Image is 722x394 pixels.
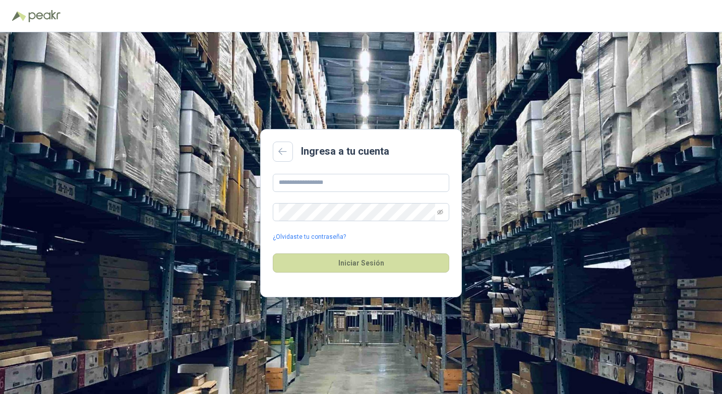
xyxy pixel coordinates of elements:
[28,10,61,22] img: Peakr
[273,232,346,242] a: ¿Olvidaste tu contraseña?
[12,11,26,21] img: Logo
[437,209,443,215] span: eye-invisible
[301,144,389,159] h2: Ingresa a tu cuenta
[273,253,449,273] button: Iniciar Sesión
